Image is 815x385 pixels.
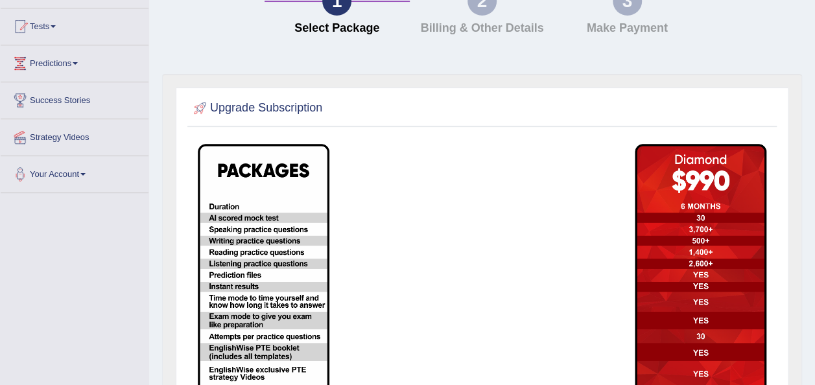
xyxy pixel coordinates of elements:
[1,8,148,41] a: Tests
[1,119,148,152] a: Strategy Videos
[1,45,148,78] a: Predictions
[191,99,322,118] h2: Upgrade Subscription
[416,22,549,35] h4: Billing & Other Details
[1,156,148,189] a: Your Account
[271,22,403,35] h4: Select Package
[1,82,148,115] a: Success Stories
[561,22,693,35] h4: Make Payment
